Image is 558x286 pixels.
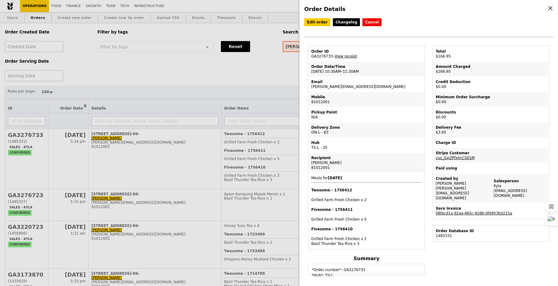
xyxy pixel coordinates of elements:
div: Grilled Farm Fresh Chicken x 2 [311,188,422,202]
span: Order Details [304,6,345,12]
div: Delivery Zone [311,125,422,130]
div: Charge ID [436,140,546,145]
div: 81012001 [311,165,422,170]
div: Recipient [311,155,422,160]
b: [DATE] [328,176,342,180]
td: Kyla [EMAIL_ADDRESS][DOMAIN_NAME] [491,174,549,203]
td: *Order number*: GA3276733 [309,265,424,272]
td: TS-L - 35 [309,138,424,152]
div: Grilled Farm Fresh Chicken x 2 Basil Thunder Tea Rice x 3 [311,227,422,246]
h4: Fivesome - 1756411 [311,207,422,212]
h4: Summary [308,256,425,261]
div: Hub [311,140,422,145]
div: Credit Deduction [436,79,546,84]
td: [PERSON_NAME][EMAIL_ADDRESS][DOMAIN_NAME] [309,77,424,92]
td: $3.95 [433,123,549,137]
div: [PERSON_NAME] [311,160,422,165]
div: Order ID [311,49,422,54]
td: ON-L - 83 [309,123,424,137]
td: 1485331 [433,226,549,241]
a: Edit order [304,18,330,26]
div: Salesperson [494,179,546,183]
a: cus_Gvi2PfxhcC501M [436,156,475,160]
td: *Hub*: TS-L [309,273,424,278]
div: Order Date/Time [311,64,422,69]
a: 08fecd1a-92aa-465c-928b-0f4953b0215a [436,211,512,215]
td: $0.00 [433,107,549,122]
td: GA3276733 [309,47,424,61]
td: $0.00 [433,77,549,92]
td: $166.95 [433,62,549,76]
td: [PERSON_NAME] [PERSON_NAME][EMAIL_ADDRESS][DOMAIN_NAME] [433,174,491,203]
td: $166.95 [433,47,549,61]
span: Meals for [311,176,422,246]
div: Order Database ID [436,228,546,233]
td: $0.00 [433,92,549,107]
h4: Fivesome - 1756410 [311,227,422,232]
div: Grilled Farm Fresh Chicken x 5 [311,207,422,222]
div: Created by [436,176,488,181]
td: 81012001 [309,92,424,107]
a: View receipt [335,54,357,58]
h4: Twosome - 1756412 [311,188,422,193]
td: [DATE] 10:30AM–11:30AM [309,62,424,76]
div: Pickup Point [311,110,422,115]
div: Paid using [436,166,546,171]
div: Minimum Order Surcharge [436,95,546,99]
div: Delivery Fee [436,125,546,130]
div: Discounts [436,110,546,115]
button: Cancel [362,18,382,26]
div: Total [436,49,546,54]
div: Mobile [311,95,422,99]
span: – [333,54,335,58]
td: N/A [309,107,424,122]
div: Stripe Customer [436,151,546,155]
div: Amount Charged [436,64,546,69]
div: Xero Invoice [436,206,546,211]
a: Changelog [333,18,360,26]
div: Email [311,79,422,84]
